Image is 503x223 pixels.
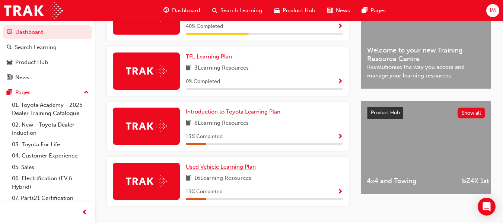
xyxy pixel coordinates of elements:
[186,77,220,86] span: 0 % Completed
[186,188,223,196] span: 13 % Completed
[7,29,12,36] span: guage-icon
[186,22,223,31] span: 40 % Completed
[186,163,256,170] span: Used Vehicle Learning Plan
[327,6,333,15] span: news-icon
[186,108,280,115] span: Introduction to Toyota Learning Plan
[15,73,29,82] div: News
[337,132,343,141] button: Show Progress
[9,139,92,150] a: 03. Toyota For Life
[186,52,235,61] a: TFL Learning Plan
[126,120,167,132] img: Trak
[186,174,191,183] span: book-icon
[3,55,92,69] a: Product Hub
[268,3,321,18] a: car-iconProduct Hub
[15,88,31,97] div: Pages
[186,163,259,171] a: Used Vehicle Learning Plan
[194,119,249,128] span: 8 Learning Resources
[337,23,343,30] span: Show Progress
[274,6,280,15] span: car-icon
[336,6,350,15] span: News
[126,65,167,77] img: Trak
[337,79,343,85] span: Show Progress
[9,99,92,119] a: 01. Toyota Academy - 2025 Dealer Training Catalogue
[126,175,167,187] img: Trak
[367,177,450,185] span: 4x4 and Towing
[3,25,92,39] a: Dashboard
[4,2,63,19] img: Trak
[361,101,456,194] a: 4x4 and Towing
[186,64,191,73] span: book-icon
[15,58,48,67] div: Product Hub
[367,63,485,80] span: Revolutionise the way you access and manage your learning resources.
[3,71,92,85] a: News
[7,59,12,66] span: car-icon
[337,187,343,197] button: Show Progress
[194,64,249,73] span: 3 Learning Resources
[186,108,283,116] a: Introduction to Toyota Learning Plan
[9,150,92,162] a: 04. Customer Experience
[486,4,499,17] button: IM
[194,174,251,183] span: 16 Learning Resources
[7,44,12,51] span: search-icon
[206,3,268,18] a: search-iconSearch Learning
[478,198,496,216] div: Open Intercom Messenger
[84,88,89,98] span: up-icon
[321,3,356,18] a: news-iconNews
[3,86,92,99] button: Pages
[7,74,12,81] span: news-icon
[163,6,169,15] span: guage-icon
[337,22,343,31] button: Show Progress
[458,108,486,118] button: Show all
[7,89,12,96] span: pages-icon
[337,77,343,86] button: Show Progress
[370,6,386,15] span: Pages
[186,119,191,128] span: book-icon
[186,133,223,141] span: 13 % Completed
[212,6,217,15] span: search-icon
[3,24,92,86] button: DashboardSearch LearningProduct HubNews
[362,6,367,15] span: pages-icon
[9,173,92,192] a: 06. Electrification (EV & Hybrid)
[367,46,485,63] span: Welcome to your new Training Resource Centre
[367,107,485,119] a: Product HubShow all
[15,43,57,52] div: Search Learning
[9,192,92,204] a: 07. Parts21 Certification
[157,3,206,18] a: guage-iconDashboard
[186,53,232,60] span: TFL Learning Plan
[220,6,262,15] span: Search Learning
[9,119,92,139] a: 02. New - Toyota Dealer Induction
[172,6,200,15] span: Dashboard
[337,134,343,140] span: Show Progress
[9,162,92,173] a: 05. Sales
[356,3,392,18] a: pages-iconPages
[337,189,343,195] span: Show Progress
[283,6,315,15] span: Product Hub
[490,6,496,15] span: IM
[3,41,92,54] a: Search Learning
[82,208,87,217] span: prev-icon
[371,109,400,116] span: Product Hub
